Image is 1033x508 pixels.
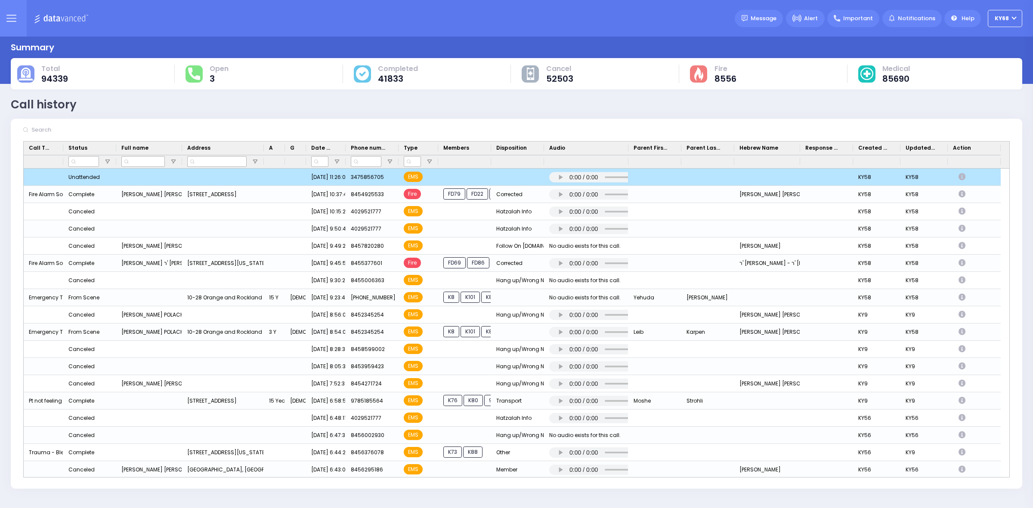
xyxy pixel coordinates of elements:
[264,289,285,306] div: 15 Y
[549,275,621,286] div: No audio exists for this call.
[489,188,513,200] span: CAR4
[734,186,800,203] div: [PERSON_NAME] [PERSON_NAME]
[898,14,935,23] span: Notifications
[285,392,306,409] div: [DEMOGRAPHIC_DATA]
[900,409,948,427] div: KY56
[853,461,900,478] div: KY56
[68,275,95,286] div: Canceled
[264,392,285,409] div: 15 Year
[853,392,900,409] div: KY9
[742,15,748,22] img: message.svg
[306,220,346,237] div: [DATE] 9:50:40 PM
[853,220,900,237] div: KY58
[491,186,544,203] div: Corrected
[306,358,346,375] div: [DATE] 8:05:38 PM
[24,289,63,306] div: Emergency Transport
[900,203,948,220] div: KY58
[527,68,535,80] img: other-cause.svg
[858,144,888,152] span: Created By Dispatcher
[116,237,182,255] div: [PERSON_NAME] [PERSON_NAME]
[404,447,423,457] span: EMS
[853,255,900,272] div: KY58
[549,430,621,441] div: No audio exists for this call.
[306,392,346,409] div: [DATE] 6:58:51 PM
[306,444,346,461] div: [DATE] 6:44:26 PM
[68,156,99,167] input: Status Filter Input
[68,413,95,424] div: Canceled
[351,173,384,181] span: 3475856705
[714,65,736,73] span: Fire
[68,172,100,183] div: Unattended
[68,326,99,338] div: From Scene
[311,144,334,152] span: Date & Time
[900,444,948,461] div: KY9
[900,272,948,289] div: KY58
[443,188,465,200] span: FD79
[853,341,900,358] div: KY9
[628,289,681,306] div: Yehuda
[988,10,1022,27] button: ky68
[404,361,423,371] span: EMS
[68,430,95,441] div: Canceled
[739,144,778,152] span: Hebrew Name
[404,430,423,440] span: EMS
[853,237,900,255] div: KY58
[404,344,423,354] span: EMS
[351,345,385,353] span: 8458599002
[404,240,423,251] span: EMS
[356,67,369,80] img: cause-cover.svg
[962,14,974,23] span: Help
[182,461,264,478] div: [GEOGRAPHIC_DATA], [GEOGRAPHIC_DATA] 10950, [GEOGRAPHIC_DATA]
[264,323,285,341] div: 3 Y
[995,15,1009,22] span: ky68
[24,461,1001,478] div: Press SPACE to select this row.
[182,289,264,306] div: 10-28 Orange and Rockland Rd, [GEOGRAPHIC_DATA] [US_STATE]
[68,447,94,458] div: Complete
[467,188,488,200] span: FD22
[24,323,1001,341] div: Press SPACE to select this row.
[484,395,504,406] span: 903
[404,275,423,285] span: EMS
[306,272,346,289] div: [DATE] 9:30:24 PM
[491,427,544,444] div: Hang up/Wrong Number
[734,237,800,255] div: [PERSON_NAME]
[443,446,462,458] span: K73
[900,255,948,272] div: KY58
[900,341,948,358] div: KY9
[104,158,111,165] button: Open Filter Menu
[68,258,94,269] div: Complete
[351,414,381,422] span: 4029521777
[351,156,381,167] input: Phone number Filter Input
[24,255,1001,272] div: Press SPACE to select this row.
[900,375,948,392] div: KY9
[24,444,63,461] div: Trauma - Bleeding
[116,255,182,272] div: [PERSON_NAME] ר' [PERSON_NAME] - ר' [PERSON_NAME]
[467,257,489,268] span: FD86
[404,189,421,199] span: Fire
[121,144,148,152] span: Full name
[182,186,264,203] div: [STREET_ADDRESS]
[24,220,1001,237] div: Press SPACE to select this row.
[306,289,346,306] div: [DATE] 9:23:44 PM
[351,380,382,387] span: 8454271724
[882,65,910,73] span: Medical
[24,203,1001,220] div: Press SPACE to select this row.
[882,74,910,83] span: 85690
[68,292,99,303] div: From Scene
[24,375,1001,392] div: Press SPACE to select this row.
[404,144,418,152] span: Type
[404,223,423,234] span: EMS
[404,326,423,337] span: EMS
[311,156,328,167] input: Date & Time Filter Input
[306,255,346,272] div: [DATE] 9:45:52 PM
[24,358,1001,375] div: Press SPACE to select this row.
[549,292,621,303] div: No audio exists for this call.
[68,309,95,320] div: Canceled
[68,361,95,372] div: Canceled
[68,395,94,406] div: Complete
[549,144,565,152] span: Audio
[843,14,873,23] span: Important
[306,427,346,444] div: [DATE] 6:47:34 PM
[334,158,340,165] button: Open Filter Menu
[491,255,544,272] div: Corrected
